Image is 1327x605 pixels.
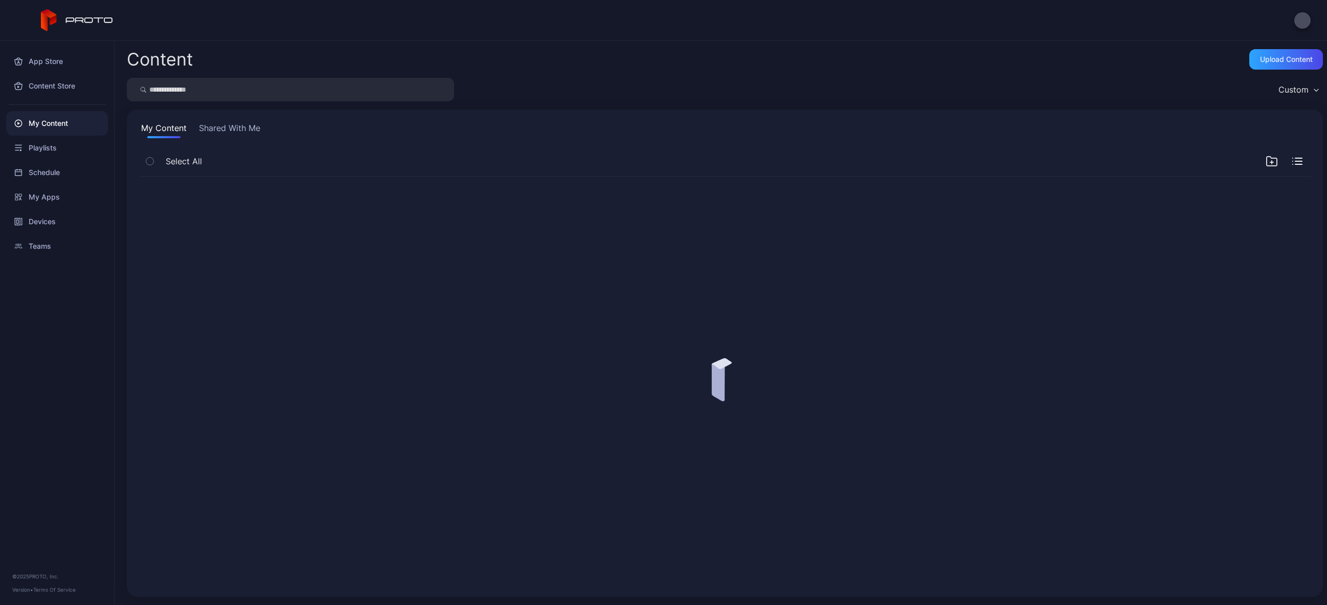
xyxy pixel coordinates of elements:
a: Playlists [6,136,108,160]
div: Custom [1278,84,1309,95]
a: Devices [6,209,108,234]
a: My Apps [6,185,108,209]
a: App Store [6,49,108,74]
button: Shared With Me [197,122,262,138]
a: Schedule [6,160,108,185]
div: © 2025 PROTO, Inc. [12,572,102,580]
div: Content [127,51,193,68]
a: Teams [6,234,108,258]
a: Content Store [6,74,108,98]
a: Terms Of Service [33,587,76,593]
div: Upload Content [1260,55,1313,63]
button: Custom [1273,78,1323,101]
button: Upload Content [1249,49,1323,70]
button: My Content [139,122,189,138]
span: Version • [12,587,33,593]
a: My Content [6,111,108,136]
span: Select All [166,155,202,167]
